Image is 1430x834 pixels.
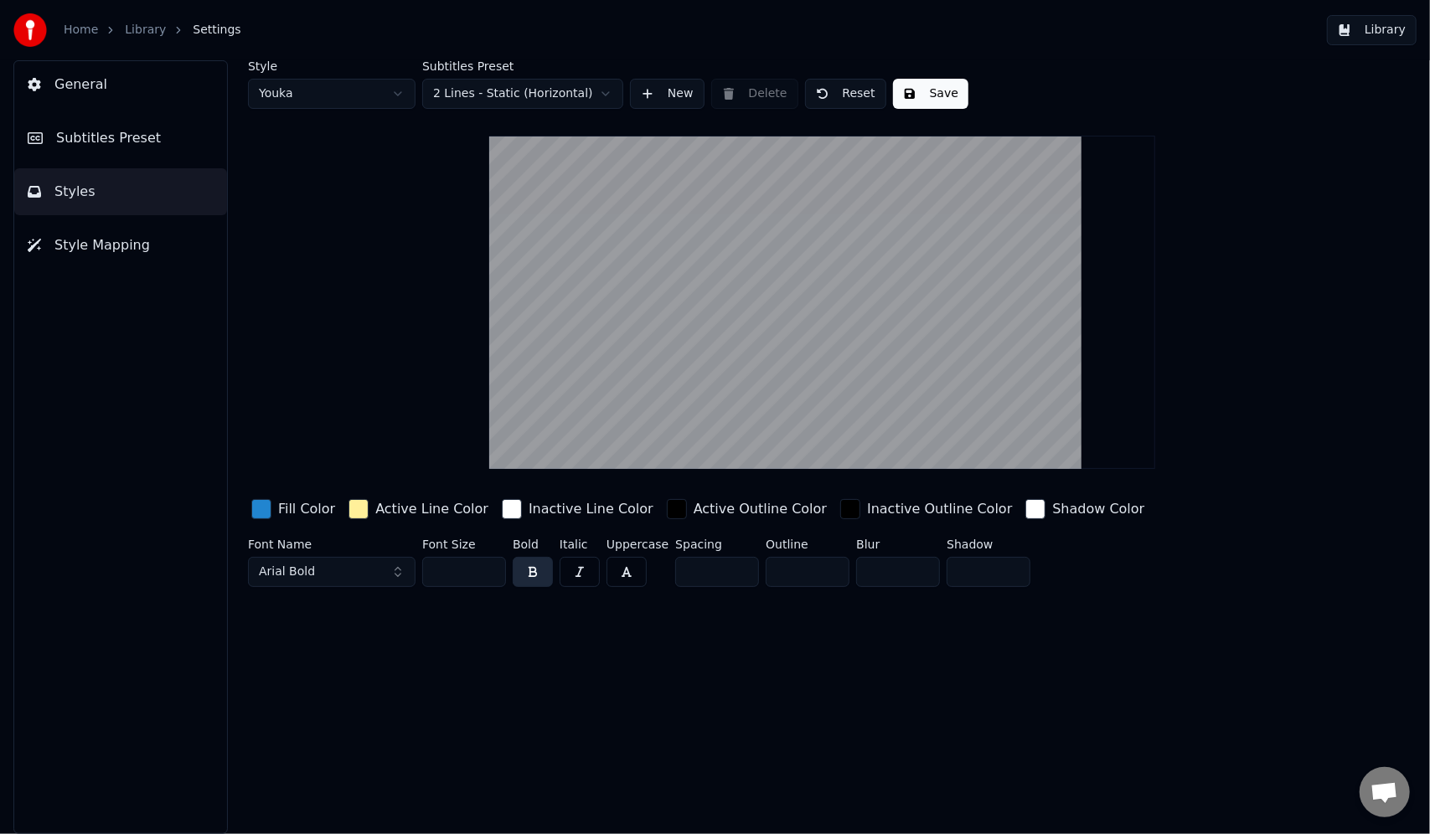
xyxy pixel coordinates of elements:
button: Active Outline Color [663,496,830,523]
button: Shadow Color [1022,496,1148,523]
button: Styles [14,168,227,215]
label: Uppercase [607,538,669,550]
button: Active Line Color [345,496,492,523]
label: Font Size [422,538,506,550]
label: Shadow [947,538,1030,550]
span: Style Mapping [54,235,150,255]
button: Save [893,79,968,109]
button: Inactive Line Color [498,496,657,523]
span: General [54,75,107,95]
span: Subtitles Preset [56,128,161,148]
button: Subtitles Preset [14,115,227,162]
label: Outline [766,538,849,550]
div: Active Outline Color [694,499,827,519]
div: Active Line Color [375,499,488,519]
div: Inactive Line Color [529,499,653,519]
label: Spacing [675,538,759,550]
img: youka [13,13,47,47]
span: Arial Bold [259,564,315,580]
label: Style [248,60,416,72]
button: General [14,61,227,108]
label: Italic [560,538,600,550]
button: New [630,79,705,109]
div: Inactive Outline Color [867,499,1012,519]
button: Inactive Outline Color [837,496,1015,523]
a: 채팅 열기 [1360,767,1410,817]
nav: breadcrumb [64,22,241,39]
div: Fill Color [278,499,335,519]
label: Blur [856,538,940,550]
button: Library [1327,15,1417,45]
a: Library [125,22,166,39]
label: Subtitles Preset [422,60,623,72]
label: Font Name [248,538,416,550]
div: Shadow Color [1052,499,1144,519]
button: Style Mapping [14,222,227,269]
label: Bold [513,538,553,550]
span: Settings [193,22,240,39]
button: Fill Color [248,496,338,523]
a: Home [64,22,98,39]
button: Reset [805,79,886,109]
span: Styles [54,182,96,202]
